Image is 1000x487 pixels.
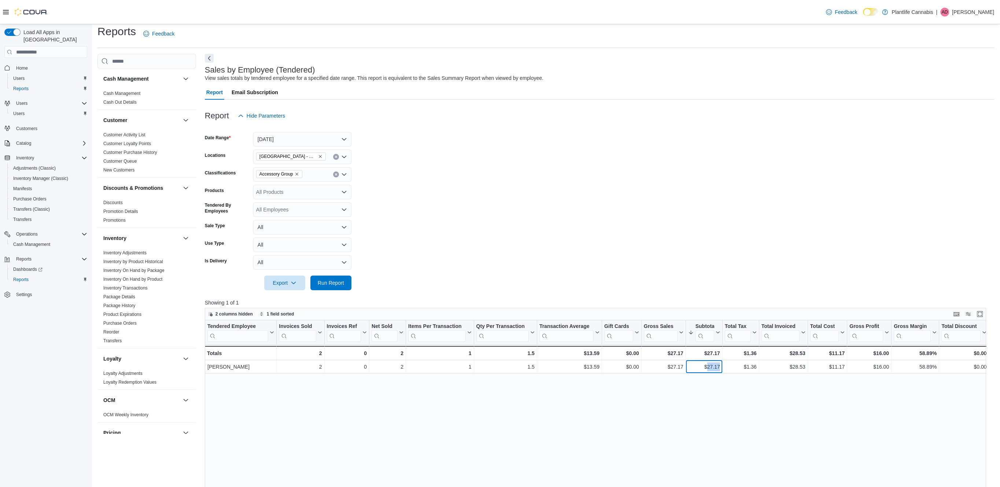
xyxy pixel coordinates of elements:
span: Dashboards [10,265,87,274]
button: Adjustments (Classic) [7,163,90,173]
button: Remove Accessory Group from selection in this group [295,172,299,176]
span: Operations [13,230,87,239]
a: Loyalty Adjustments [103,371,143,376]
label: Products [205,188,224,193]
button: Operations [13,230,41,239]
span: Purchase Orders [10,195,87,203]
button: 1 field sorted [257,310,297,318]
a: Settings [13,290,35,299]
button: Export [264,276,305,290]
button: Catalog [13,139,34,148]
div: Discounts & Promotions [97,198,196,228]
span: Reports [10,275,87,284]
div: Subtotal [695,323,714,342]
a: Promotion Details [103,209,138,214]
div: Inventory [97,248,196,348]
button: Cash Management [103,75,180,82]
p: [PERSON_NAME] [952,8,994,16]
button: Clear input [333,171,339,177]
span: Feedback [835,8,857,16]
label: Date Range [205,135,231,141]
div: $0.00 [941,349,986,358]
a: Users [10,109,27,118]
button: Subtotal [688,323,720,342]
span: Inventory Transactions [103,285,148,291]
a: Inventory On Hand by Package [103,268,165,273]
p: | [936,8,937,16]
span: Email Subscription [232,85,278,100]
p: Showing 1 of 1 [205,299,994,306]
a: Feedback [823,5,860,19]
h3: Loyalty [103,355,121,362]
span: Report [206,85,223,100]
div: Total Cost [810,323,838,330]
button: Gross Margin [894,323,937,342]
button: Gross Profit [849,323,889,342]
a: Adjustments (Classic) [10,164,59,173]
h3: Report [205,111,229,120]
button: Next [205,54,214,63]
button: Total Discount [941,323,986,342]
span: Transfers [10,215,87,224]
div: OCM [97,410,196,422]
div: Loyalty [97,369,196,390]
a: Customer Purchase History [103,150,157,155]
h3: OCM [103,396,115,404]
span: Reports [10,84,87,93]
button: Open list of options [341,154,347,160]
span: Home [16,65,28,71]
div: Total Invoiced [761,323,799,342]
button: Reports [1,254,90,264]
button: Invoices Sold [279,323,322,342]
a: Transfers (Classic) [10,205,53,214]
button: Enter fullscreen [975,310,984,318]
div: Invoices Sold [279,323,316,330]
span: Customers [16,126,37,132]
div: 2 [279,363,322,372]
div: Net Sold [372,323,398,342]
a: Purchase Orders [103,321,137,326]
h1: Reports [97,24,136,39]
span: Inventory Adjustments [103,250,147,256]
div: Qty Per Transaction [476,323,528,330]
span: Transfers [13,217,32,222]
button: Keyboard shortcuts [952,310,961,318]
div: $27.17 [643,349,683,358]
span: Product Expirations [103,311,141,317]
button: Open list of options [341,207,347,213]
button: Pricing [103,429,180,436]
span: 2 columns hidden [215,311,253,317]
a: Promotions [103,218,126,223]
button: Cash Management [181,74,190,83]
span: Users [13,75,25,81]
span: Inventory [16,155,34,161]
h3: Cash Management [103,75,149,82]
div: Total Discount [941,323,981,330]
button: Remove Calgary - Mahogany Market from selection in this group [318,154,322,159]
div: Tendered Employee [207,323,268,342]
span: Catalog [16,140,31,146]
a: Home [13,64,31,73]
div: Cash Management [97,89,196,110]
div: Gross Profit [849,323,883,330]
span: Catalog [13,139,87,148]
a: Inventory Transactions [103,285,148,291]
button: Loyalty [103,355,180,362]
a: Feedback [140,26,177,41]
button: Users [1,98,90,108]
div: Gross Margin [894,323,931,330]
button: Open list of options [341,189,347,195]
span: Package Details [103,294,135,300]
button: Home [1,62,90,73]
span: Users [13,99,87,108]
span: Discounts [103,200,123,206]
button: Customer [181,116,190,125]
button: OCM [103,396,180,404]
div: 58.89% [894,349,937,358]
span: Adjustments (Classic) [10,164,87,173]
div: Invoices Ref [326,323,361,342]
div: 0 [326,349,366,358]
div: 1.5 [476,349,534,358]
